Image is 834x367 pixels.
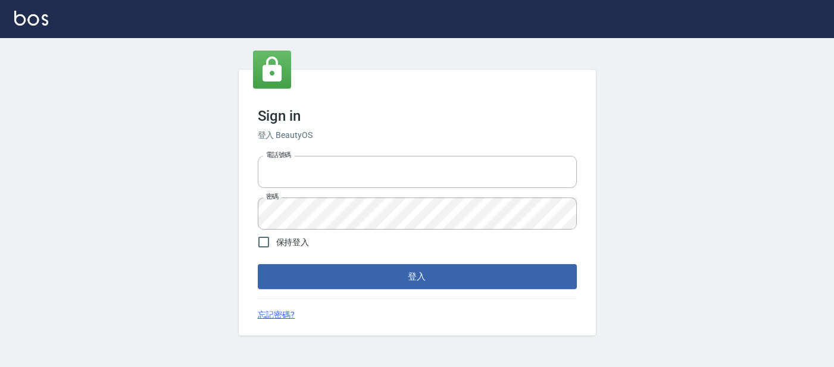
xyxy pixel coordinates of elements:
[14,11,48,26] img: Logo
[266,192,279,201] label: 密碼
[258,309,295,321] a: 忘記密碼?
[258,264,577,289] button: 登入
[276,236,310,249] span: 保持登入
[258,108,577,124] h3: Sign in
[258,129,577,142] h6: 登入 BeautyOS
[266,150,291,159] label: 電話號碼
